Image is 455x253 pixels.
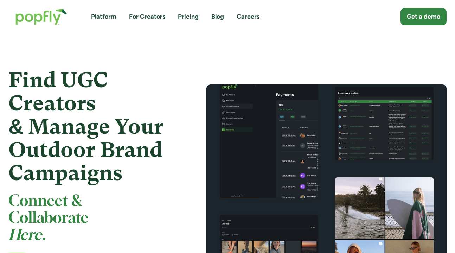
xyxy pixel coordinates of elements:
a: For Creators [129,12,165,21]
h2: Connect & Collaborate [8,193,181,244]
strong: Find UGC Creators & Manage Your Outdoor Brand Campaigns [8,68,164,185]
a: Blog [211,12,224,21]
em: Here. [8,228,46,243]
a: Get a demo [400,8,447,25]
a: Pricing [178,12,199,21]
a: Platform [91,12,116,21]
a: Careers [237,12,259,21]
a: home [8,1,74,32]
div: Get a demo [407,12,440,21]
